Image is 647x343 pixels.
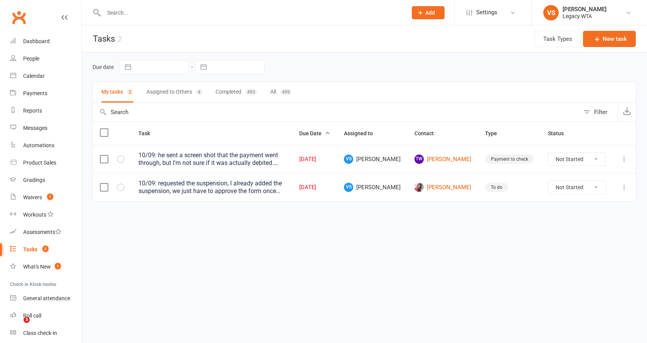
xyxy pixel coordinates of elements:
button: New task [583,31,636,47]
div: People [23,55,39,62]
div: To do [485,183,508,192]
div: Class check-in [23,330,57,336]
div: Workouts [23,212,46,218]
img: Tricia Tan [414,183,424,192]
span: 2 [42,245,49,252]
button: Status [548,129,572,138]
div: Automations [23,142,54,148]
div: 2 [118,34,122,44]
div: 4 [196,89,202,96]
span: 1 [55,263,61,269]
h1: Tasks [82,25,122,52]
span: VS [344,183,353,192]
label: Due date [93,64,114,70]
a: Clubworx [9,8,29,27]
button: Completed493 [216,82,257,103]
a: Tasks 2 [10,241,81,258]
div: Reports [23,108,42,114]
a: Automations [10,137,81,154]
a: TW[PERSON_NAME] [414,155,471,164]
div: Messages [23,125,47,131]
span: Status [548,130,572,136]
div: General attendance [23,295,70,301]
button: Assigned to [344,129,381,138]
a: Class kiosk mode [10,325,81,342]
div: [DATE] [299,156,330,163]
button: Type [485,129,505,138]
span: Settings [476,4,497,21]
div: 499 [280,89,292,96]
span: Due Date [299,130,330,136]
iframe: Intercom live chat [8,317,26,335]
span: [PERSON_NAME] [344,183,401,192]
span: Contact [414,130,442,136]
a: Roll call [10,307,81,325]
button: Add [412,6,445,19]
button: Due Date [299,129,330,138]
div: Payments [23,90,47,96]
div: Legacy WTA [563,13,607,20]
span: Type [485,130,505,136]
span: Assigned to [344,130,381,136]
span: Add [425,10,435,16]
a: General attendance kiosk mode [10,290,81,307]
a: Reports [10,102,81,119]
button: Filter [580,103,618,121]
button: My tasks2 [101,82,133,103]
div: 493 [245,89,257,96]
a: Product Sales [10,154,81,171]
div: VS [543,5,559,20]
button: Contact [414,129,442,138]
a: Calendar [10,67,81,85]
span: 3 [24,317,30,323]
div: Product Sales [23,160,56,166]
span: [PERSON_NAME] [344,155,401,164]
a: Gradings [10,171,81,189]
div: Roll call [23,313,41,319]
div: 10/09: he sent a screen shot that the payment went through, but I'm not sure if it was actually d... [138,151,285,167]
button: Assigned to Others4 [147,82,202,103]
div: Payment to check [485,155,534,164]
a: Assessments [10,224,81,241]
div: 10/09: requested the suspension, I already added the suspension, we just have to approve the form... [138,180,285,195]
div: Assessments [23,229,61,235]
div: [DATE] [299,184,330,191]
button: All499 [270,82,292,103]
a: Workouts [10,206,81,224]
div: Calendar [23,73,45,79]
button: Task Types [534,31,581,47]
div: Dashboard [23,38,50,44]
div: Waivers [23,194,42,200]
a: Dashboard [10,33,81,50]
span: TW [414,155,424,164]
a: Payments [10,85,81,102]
a: Messages [10,119,81,137]
a: What's New1 [10,258,81,276]
a: [PERSON_NAME] [414,183,471,192]
div: Tasks [23,246,37,252]
div: What's New [23,264,51,270]
input: Search... [101,7,402,18]
input: Search [93,103,580,121]
button: Task [138,129,158,138]
span: VS [344,155,353,164]
div: Filter [594,108,607,117]
span: Task [138,130,158,136]
div: Gradings [23,177,45,183]
a: Waivers 1 [10,189,81,206]
div: 2 [127,89,133,96]
div: [PERSON_NAME] [563,6,607,13]
a: People [10,50,81,67]
span: 1 [47,193,53,200]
